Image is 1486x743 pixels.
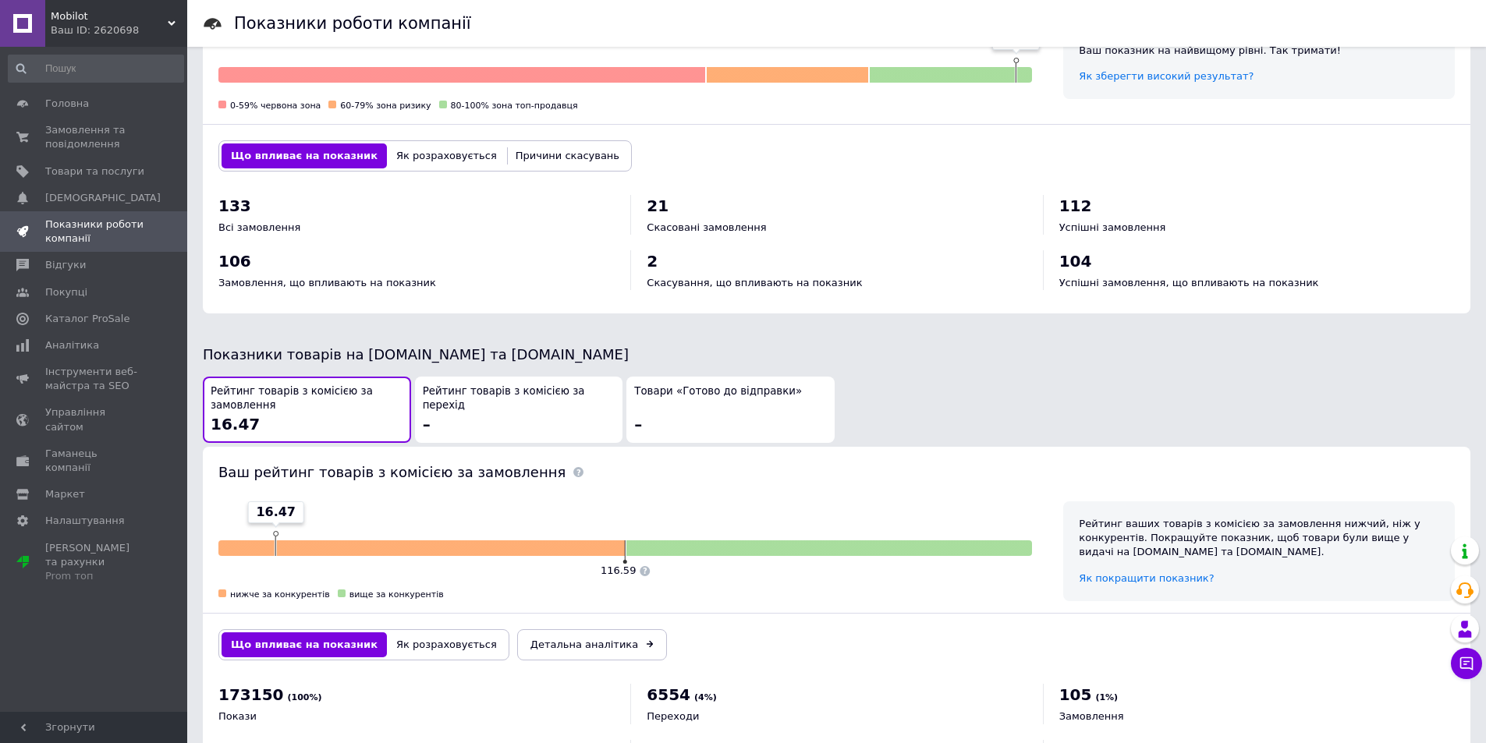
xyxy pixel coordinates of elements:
span: Управління сайтом [45,405,144,433]
button: Як розраховується [387,143,506,168]
span: Покупці [45,285,87,299]
span: Покази [218,710,257,722]
span: [DEMOGRAPHIC_DATA] [45,191,161,205]
span: Успішні замовлення [1059,221,1166,233]
span: 2 [647,252,658,271]
div: Prom топ [45,569,144,583]
div: Ваш ID: 2620698 [51,23,187,37]
span: Скасовані замовлення [647,221,766,233]
span: нижче за конкурентів [230,589,330,600]
span: [PERSON_NAME] та рахунки [45,541,144,584]
span: Налаштування [45,514,125,528]
button: Рейтинг товарів з комісією за замовлення16.47 [203,377,411,443]
span: – [634,415,642,433]
span: 112 [1059,196,1092,215]
span: Рейтинг товарів з комісією за замовлення [211,384,403,413]
button: Причини скасувань [506,143,629,168]
a: Як покращити показник? [1079,572,1214,584]
h1: Показники роботи компанії [234,14,471,33]
span: Товари та послуги [45,165,144,179]
button: Товари «Готово до відправки»– [626,377,835,443]
span: Головна [45,97,89,111]
a: Детальна аналітика [517,629,667,660]
span: Mobilot [51,9,168,23]
span: 80-100% зона топ-продавця [451,101,578,111]
button: Що впливає на показник [222,143,387,168]
span: Товари «Готово до відправки» [634,384,802,399]
span: – [423,415,431,433]
span: 106 [218,252,251,271]
span: Скасування, що впливають на показник [647,277,862,288]
a: Як зберегти високий результат? [1079,70,1254,82]
span: 60-79% зона ризику [340,101,431,111]
span: 116.59 [601,564,637,576]
span: Успішні замовлення, що впливають на показник [1059,277,1319,288]
span: 16.47 [211,415,260,433]
div: Рейтинг ваших товарів з комісією за замовлення нижчий, ніж у конкурентів. Покращуйте показник, що... [1079,517,1439,560]
span: 16.47 [256,504,296,521]
button: Як розраховується [387,632,506,657]
span: 0-59% червона зона [230,101,321,111]
div: Ваш показник на найвищому рівні. Так тримати! [1079,44,1439,58]
span: Аналітика [45,338,99,352]
span: (1%) [1095,692,1118,702]
span: 105 [1059,685,1092,704]
span: Замовлення, що впливають на показник [218,277,436,288]
span: вище за конкурентів [349,589,444,600]
button: Чат з покупцем [1451,648,1482,679]
span: 173150 [218,685,284,704]
span: Каталог ProSale [45,312,129,326]
input: Пошук [8,55,184,83]
span: Переходи [647,710,699,722]
span: Інструменти веб-майстра та SEO [45,365,144,393]
span: Показники роботи компанії [45,218,144,246]
span: Показники товарів на [DOMAIN_NAME] та [DOMAIN_NAME] [203,346,629,363]
span: Всі замовлення [218,221,300,233]
button: Рейтинг товарів з комісією за перехід– [415,377,623,443]
span: (100%) [288,692,322,702]
button: Що впливає на показник [222,632,387,657]
span: 133 [218,196,251,215]
span: Гаманець компанії [45,447,144,475]
span: 6554 [647,685,690,704]
span: Рейтинг товарів з комісією за перехід [423,384,615,413]
span: 104 [1059,252,1092,271]
span: (4%) [694,692,717,702]
span: Замовлення [1059,710,1124,722]
span: 21 [647,196,669,215]
span: Замовлення та повідомлення [45,123,144,151]
span: Маркет [45,487,85,501]
span: Ваш рейтинг товарів з комісією за замовлення [218,464,566,480]
span: Відгуки [45,258,86,272]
